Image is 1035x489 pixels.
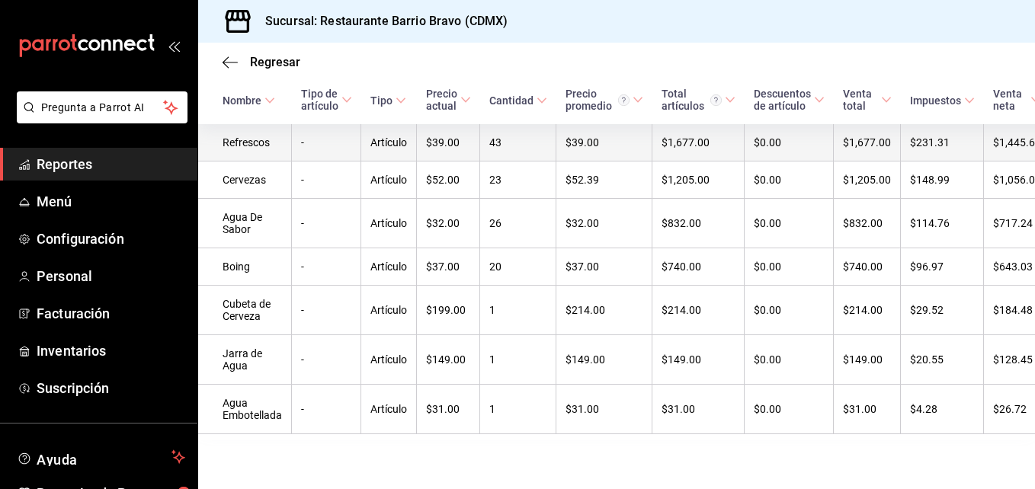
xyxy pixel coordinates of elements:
[292,335,361,385] td: -
[910,94,975,107] span: Impuestos
[834,248,901,286] td: $740.00
[370,94,406,107] span: Tipo
[223,55,300,69] button: Regresar
[292,385,361,434] td: -
[17,91,187,123] button: Pregunta a Parrot AI
[426,88,457,112] div: Precio actual
[754,88,811,112] div: Descuentos de artículo
[901,161,984,199] td: $148.99
[652,286,745,335] td: $214.00
[168,40,180,52] button: open_drawer_menu
[37,193,72,209] font: Menú
[361,248,417,286] td: Artículo
[710,94,722,106] svg: El total de artículos considera cambios de precios en los artículos, así como costos adicionales ...
[566,88,643,112] span: Precio promedio
[253,12,508,30] h3: Sucursal: Restaurante Barrio Bravo (CDMX)
[292,199,361,248] td: -
[901,124,984,161] td: $231.31
[834,286,901,335] td: $214.00
[480,199,556,248] td: 26
[834,124,901,161] td: $1,677.00
[250,55,300,69] span: Regresar
[480,124,556,161] td: 43
[361,199,417,248] td: Artículo
[198,161,292,199] td: Cervezas
[198,248,292,286] td: Boing
[556,124,652,161] td: $39.00
[652,248,745,286] td: $740.00
[652,124,745,161] td: $1,677.00
[361,385,417,434] td: Artículo
[417,286,480,335] td: $199.00
[489,94,534,107] div: Cantidad
[745,161,834,199] td: $0.00
[223,94,261,107] div: Nombre
[198,335,292,385] td: Jarra de Agua
[480,385,556,434] td: 1
[745,199,834,248] td: $0.00
[556,335,652,385] td: $149.00
[361,124,417,161] td: Artículo
[901,286,984,335] td: $29.52
[556,286,652,335] td: $214.00
[745,335,834,385] td: $0.00
[556,248,652,286] td: $37.00
[37,305,110,321] font: Facturación
[292,161,361,199] td: -
[37,156,92,172] font: Reportes
[417,385,480,434] td: $31.00
[662,88,735,112] span: Total artículos
[417,199,480,248] td: $32.00
[993,88,1028,112] div: Venta neta
[417,124,480,161] td: $39.00
[754,88,825,112] span: Descuentos de artículo
[834,199,901,248] td: $832.00
[37,343,106,359] font: Inventarios
[745,385,834,434] td: $0.00
[652,199,745,248] td: $832.00
[11,110,187,126] a: Pregunta a Parrot AI
[37,231,124,247] font: Configuración
[901,335,984,385] td: $20.55
[834,161,901,199] td: $1,205.00
[361,335,417,385] td: Artículo
[292,286,361,335] td: -
[292,248,361,286] td: -
[834,335,901,385] td: $149.00
[198,385,292,434] td: Agua Embotellada
[37,380,109,396] font: Suscripción
[566,88,612,112] font: Precio promedio
[834,385,901,434] td: $31.00
[480,248,556,286] td: 20
[361,161,417,199] td: Artículo
[662,88,704,112] font: Total artículos
[223,94,275,107] span: Nombre
[41,100,164,116] span: Pregunta a Parrot AI
[745,286,834,335] td: $0.00
[301,88,338,112] div: Tipo de artículo
[417,248,480,286] td: $37.00
[198,199,292,248] td: Agua De Sabor
[370,94,393,107] div: Tipo
[843,88,878,112] div: Venta total
[480,161,556,199] td: 23
[37,448,165,466] span: Ayuda
[37,268,92,284] font: Personal
[198,124,292,161] td: Refrescos
[910,94,961,107] div: Impuestos
[745,248,834,286] td: $0.00
[618,94,630,106] svg: Precio promedio = Total artículos / cantidad
[901,385,984,434] td: $4.28
[556,199,652,248] td: $32.00
[901,199,984,248] td: $114.76
[426,88,471,112] span: Precio actual
[301,88,352,112] span: Tipo de artículo
[652,161,745,199] td: $1,205.00
[361,286,417,335] td: Artículo
[843,88,892,112] span: Venta total
[417,161,480,199] td: $52.00
[198,286,292,335] td: Cubeta de Cerveza
[480,286,556,335] td: 1
[292,124,361,161] td: -
[417,335,480,385] td: $149.00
